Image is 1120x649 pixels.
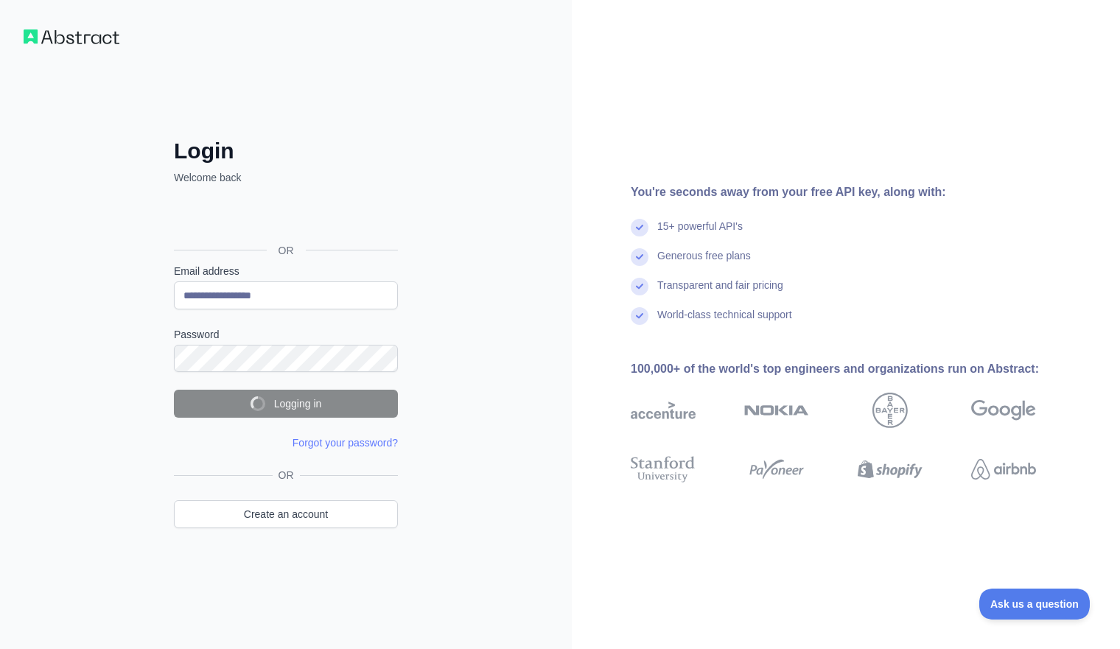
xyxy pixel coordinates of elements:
[971,393,1036,428] img: google
[631,307,648,325] img: check mark
[174,264,398,278] label: Email address
[631,453,696,485] img: stanford university
[631,183,1083,201] div: You're seconds away from your free API key, along with:
[631,360,1083,378] div: 100,000+ of the world's top engineers and organizations run on Abstract:
[174,390,398,418] button: Logging in
[979,589,1091,620] iframe: Toggle Customer Support
[858,453,923,485] img: shopify
[167,201,402,234] iframe: Schaltfläche „Über Google anmelden“
[657,307,792,337] div: World-class technical support
[631,219,648,236] img: check mark
[174,327,398,342] label: Password
[273,468,300,483] span: OR
[174,170,398,185] p: Welcome back
[744,393,809,428] img: nokia
[657,248,751,278] div: Generous free plans
[971,453,1036,485] img: airbnb
[657,219,743,248] div: 15+ powerful API's
[293,437,398,449] a: Forgot your password?
[174,138,398,164] h2: Login
[24,29,119,44] img: Workflow
[631,278,648,295] img: check mark
[744,453,809,485] img: payoneer
[174,500,398,528] a: Create an account
[267,243,306,258] span: OR
[657,278,783,307] div: Transparent and fair pricing
[631,248,648,266] img: check mark
[872,393,908,428] img: bayer
[631,393,696,428] img: accenture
